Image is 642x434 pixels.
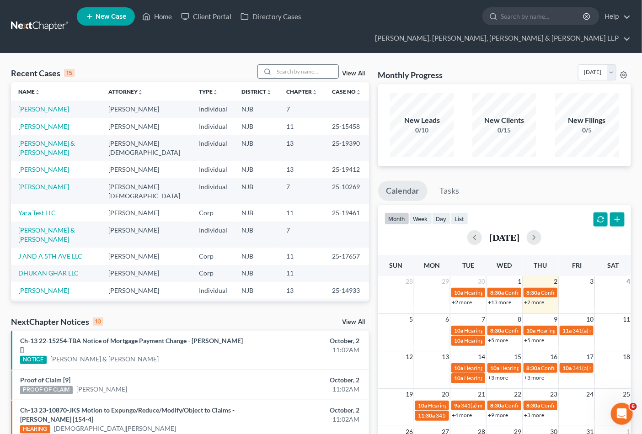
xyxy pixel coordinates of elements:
[524,412,544,418] a: +3 more
[549,351,558,362] span: 16
[488,412,508,418] a: +9 more
[490,289,504,296] span: 8:30a
[101,178,191,204] td: [PERSON_NAME][DEMOGRAPHIC_DATA]
[441,351,450,362] span: 13
[213,90,218,95] i: unfold_more
[192,265,235,282] td: Corp
[454,327,463,334] span: 10a
[477,389,486,400] span: 21
[199,88,218,95] a: Typeunfold_more
[524,299,544,306] a: +2 more
[454,337,463,344] span: 10a
[252,385,359,394] div: 11:02AM
[462,261,474,269] span: Tue
[418,402,427,409] span: 10a
[490,365,499,371] span: 10a
[64,69,75,77] div: 15
[279,299,325,325] td: 13
[409,212,432,225] button: week
[279,161,325,178] td: 13
[501,8,584,25] input: Search by name...
[562,365,572,371] span: 10a
[325,161,369,178] td: 25-19412
[630,403,637,410] span: 6
[622,351,631,362] span: 18
[464,337,596,344] span: Hearing for Fulme Cruces [PERSON_NAME] De Zeballo
[177,8,236,25] a: Client Portal
[464,289,535,296] span: Hearing for [PERSON_NAME]
[325,282,369,299] td: 25-14933
[461,402,549,409] span: 341(a) meeting for [PERSON_NAME]
[589,276,594,287] span: 3
[585,314,594,325] span: 10
[441,276,450,287] span: 29
[93,318,103,326] div: 10
[464,327,596,334] span: Hearing for Fulme Cruces [PERSON_NAME] De Zeballo
[20,376,70,384] a: Proof of Claim [9]
[235,282,279,299] td: NJB
[101,299,191,325] td: [PERSON_NAME]
[54,424,177,433] a: [DEMOGRAPHIC_DATA][PERSON_NAME]
[454,402,460,409] span: 9a
[235,101,279,117] td: NJB
[526,289,540,296] span: 8:30a
[325,204,369,221] td: 25-19461
[489,233,519,242] h2: [DATE]
[325,135,369,161] td: 25-19390
[18,209,56,217] a: Yara Test LLC
[20,386,73,394] div: PROOF OF CLAIM
[454,365,463,371] span: 10a
[585,351,594,362] span: 17
[418,412,435,419] span: 11:30a
[235,118,279,135] td: NJB
[235,248,279,265] td: NJB
[101,118,191,135] td: [PERSON_NAME]
[252,376,359,385] div: October, 2
[236,8,306,25] a: Directory Cases
[101,222,191,248] td: [PERSON_NAME]
[555,126,619,135] div: 0/5
[342,70,365,77] a: View All
[76,385,127,394] a: [PERSON_NAME]
[18,139,75,156] a: [PERSON_NAME] & [PERSON_NAME]
[332,88,362,95] a: Case Nounfold_more
[405,276,414,287] span: 28
[505,289,609,296] span: Confirmation hearing for [PERSON_NAME]
[385,212,409,225] button: month
[192,248,235,265] td: Corp
[513,389,522,400] span: 22
[488,337,508,344] a: +5 more
[526,402,540,409] span: 8:30a
[572,261,582,269] span: Fri
[452,412,472,418] a: +4 more
[267,90,272,95] i: unfold_more
[390,115,454,126] div: New Leads
[555,115,619,126] div: New Filings
[35,90,40,95] i: unfold_more
[505,327,609,334] span: Confirmation hearing for [PERSON_NAME]
[477,276,486,287] span: 30
[454,375,463,381] span: 10a
[513,351,522,362] span: 15
[600,8,631,25] a: Help
[18,165,69,173] a: [PERSON_NAME]
[432,181,468,201] a: Tasks
[549,389,558,400] span: 23
[505,402,609,409] span: Confirmation hearing for [PERSON_NAME]
[18,88,40,95] a: Nameunfold_more
[101,204,191,221] td: [PERSON_NAME]
[50,355,159,364] a: [PERSON_NAME] & [PERSON_NAME]
[192,282,235,299] td: Individual
[192,118,235,135] td: Individual
[626,276,631,287] span: 4
[524,374,544,381] a: +3 more
[274,65,338,78] input: Search by name...
[101,101,191,117] td: [PERSON_NAME]
[235,204,279,221] td: NJB
[101,161,191,178] td: [PERSON_NAME]
[477,351,486,362] span: 14
[432,212,451,225] button: day
[235,135,279,161] td: NJB
[192,135,235,161] td: Individual
[18,183,69,191] a: [PERSON_NAME]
